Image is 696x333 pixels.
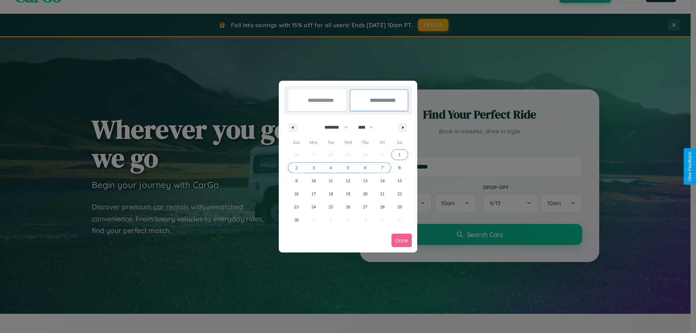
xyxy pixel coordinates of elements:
span: 27 [363,200,367,213]
span: 8 [398,161,401,174]
span: 5 [347,161,349,174]
button: 19 [339,187,356,200]
span: 9 [295,174,298,187]
span: 23 [294,200,299,213]
span: Thu [357,137,374,148]
span: 4 [330,161,332,174]
button: 6 [357,161,374,174]
button: 20 [357,187,374,200]
span: 2 [295,161,298,174]
span: 7 [381,161,384,174]
span: 19 [346,187,350,200]
button: 7 [374,161,391,174]
span: 17 [311,187,316,200]
button: 28 [374,200,391,213]
span: 15 [397,174,402,187]
button: 18 [322,187,339,200]
span: 28 [380,200,385,213]
span: 26 [346,200,350,213]
span: Tue [322,137,339,148]
button: 5 [339,161,356,174]
button: 4 [322,161,339,174]
button: 8 [391,161,408,174]
span: 18 [329,187,333,200]
button: 13 [357,174,374,187]
button: 29 [391,200,408,213]
button: 10 [305,174,322,187]
button: 23 [288,200,305,213]
button: Done [391,234,412,247]
span: 29 [397,200,402,213]
span: 25 [329,200,333,213]
span: 11 [329,174,333,187]
span: 30 [294,213,299,226]
div: Give Feedback [687,152,692,181]
button: 15 [391,174,408,187]
button: 16 [288,187,305,200]
span: Fri [374,137,391,148]
span: 22 [397,187,402,200]
button: 9 [288,174,305,187]
span: 12 [346,174,350,187]
button: 17 [305,187,322,200]
span: Wed [339,137,356,148]
span: 13 [363,174,367,187]
span: 10 [311,174,316,187]
button: 21 [374,187,391,200]
span: 6 [364,161,366,174]
button: 2 [288,161,305,174]
button: 12 [339,174,356,187]
button: 24 [305,200,322,213]
button: 26 [339,200,356,213]
button: 3 [305,161,322,174]
span: 24 [311,200,316,213]
button: 27 [357,200,374,213]
span: 20 [363,187,367,200]
span: Mon [305,137,322,148]
span: 21 [380,187,385,200]
span: 14 [380,174,385,187]
button: 11 [322,174,339,187]
span: 3 [312,161,315,174]
button: 1 [391,148,408,161]
span: Sun [288,137,305,148]
button: 30 [288,213,305,226]
button: 22 [391,187,408,200]
button: 25 [322,200,339,213]
span: 1 [398,148,401,161]
span: 16 [294,187,299,200]
button: 14 [374,174,391,187]
span: Sat [391,137,408,148]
